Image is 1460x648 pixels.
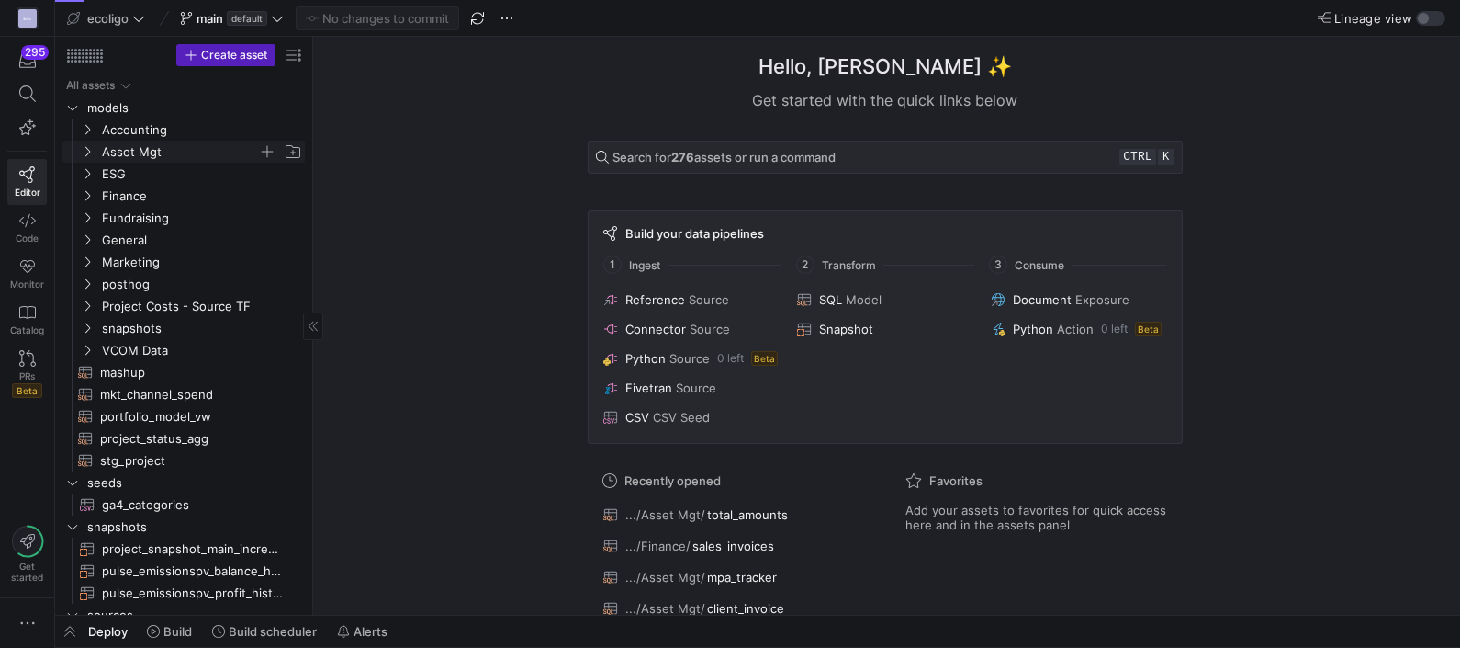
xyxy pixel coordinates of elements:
[1158,149,1174,165] kbd: k
[62,383,305,405] a: mkt_channel_spend​​​​​​​​​​
[599,565,869,589] button: .../Asset Mgt/mpa_tracker
[625,570,705,585] span: .../Asset Mgt/
[717,352,744,365] span: 0 left
[793,318,976,340] button: Snapshot
[62,560,305,582] div: Press SPACE to select this row.
[62,229,305,251] div: Press SPACE to select this row.
[62,74,305,97] div: Press SPACE to select this row.
[204,616,325,647] button: Build scheduler
[625,292,685,307] span: Reference
[62,449,305,472] a: stg_project​​​​​​​​​​
[62,427,305,449] a: project_status_agg​​​​​​​​​​
[87,11,129,26] span: ecoligo
[819,322,873,336] span: Snapshot
[12,383,42,398] span: Beta
[329,616,396,647] button: Alerts
[625,226,764,241] span: Build your data pipelines
[102,230,302,251] span: General
[102,318,302,339] span: snapshots
[18,9,37,28] div: EG
[707,601,784,616] span: client_invoice
[987,289,1170,311] button: DocumentExposure
[62,207,305,229] div: Press SPACE to select this row.
[1075,292,1129,307] span: Exposure
[10,279,44,290] span: Monitor
[102,119,302,141] span: Accounting
[354,624,387,639] span: Alerts
[139,616,200,647] button: Build
[100,428,284,449] span: project_status_agg​​​​​​​​​​
[176,44,275,66] button: Create asset
[102,495,284,516] span: ga4_categories​​​​​​
[758,51,1012,82] h1: Hello, [PERSON_NAME] ✨
[905,503,1168,532] span: Add your assets to favorites for quick access here and in the assets panel
[62,538,305,560] div: Press SPACE to select this row.
[62,405,305,427] a: portfolio_model_vw​​​​​​​​​​
[671,150,694,165] strong: 276
[100,362,284,383] span: mashup​​​​​​​​​​
[62,339,305,361] div: Press SPACE to select this row.
[62,273,305,295] div: Press SPACE to select this row.
[62,449,305,472] div: Press SPACE to select this row.
[7,343,47,405] a: PRsBeta
[10,324,44,335] span: Catalog
[676,381,716,395] span: Source
[16,233,39,244] span: Code
[62,494,305,516] div: Press SPACE to select this row.
[62,361,305,383] a: mashup​​​​​​​​​​
[62,427,305,449] div: Press SPACE to select this row.
[102,274,302,295] span: posthog
[62,582,305,604] div: Press SPACE to select this row.
[100,406,284,427] span: portfolio_model_vw​​​​​​​​​​
[62,560,305,582] a: pulse_emissionspv_balance_historical​​​​​​​
[600,406,782,428] button: CSVCSV Seed
[100,384,284,405] span: mkt_channel_spend​​​​​​​​​​
[588,141,1183,174] button: Search for276assets or run a commandctrlk
[11,561,43,583] span: Get started
[1334,11,1412,26] span: Lineage view
[819,292,842,307] span: SQL
[102,142,258,163] span: Asset Mgt
[600,377,782,399] button: FivetranSource
[7,205,47,251] a: Code
[62,494,305,516] a: ga4_categories​​​​​​
[87,97,302,119] span: models
[197,11,223,26] span: main
[1057,322,1094,336] span: Action
[669,351,710,366] span: Source
[1013,322,1053,336] span: Python
[1101,323,1128,335] span: 0 left
[7,159,47,205] a: Editor
[175,6,288,30] button: maindefault
[62,317,305,339] div: Press SPACE to select this row.
[229,624,317,639] span: Build scheduler
[62,97,305,119] div: Press SPACE to select this row.
[163,624,192,639] span: Build
[7,297,47,343] a: Catalog
[612,150,836,165] span: Search for assets or run a command
[102,208,302,229] span: Fundraising
[624,473,721,488] span: Recently opened
[625,381,672,395] span: Fivetran
[751,351,778,366] span: Beta
[7,3,47,34] a: EG
[599,597,869,620] button: .../Asset Mgt/client_invoice
[62,6,150,30] button: ecoligo
[62,405,305,427] div: Press SPACE to select this row.
[87,605,302,626] span: sources
[588,89,1183,111] div: Get started with the quick links below
[7,251,47,297] a: Monitor
[102,186,302,207] span: Finance
[600,318,782,340] button: ConnectorSource
[7,44,47,77] button: 295
[1013,292,1072,307] span: Document
[62,604,305,626] div: Press SPACE to select this row.
[625,322,686,336] span: Connector
[62,582,305,604] a: pulse_emissionspv_profit_historical​​​​​​​
[690,322,730,336] span: Source
[62,472,305,494] div: Press SPACE to select this row.
[1135,322,1162,336] span: Beta
[62,163,305,185] div: Press SPACE to select this row.
[62,119,305,141] div: Press SPACE to select this row.
[599,503,869,527] button: .../Asset Mgt/total_amounts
